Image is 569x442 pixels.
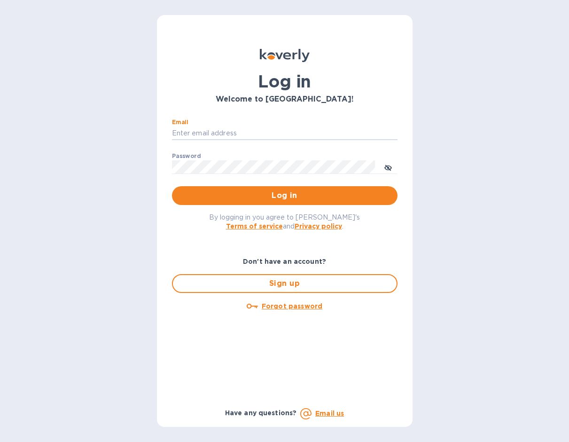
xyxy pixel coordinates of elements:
label: Password [172,153,201,159]
a: Email us [315,410,344,417]
input: Enter email address [172,126,398,141]
button: Log in [172,186,398,205]
button: Sign up [172,274,398,293]
span: Sign up [180,278,389,289]
a: Privacy policy [295,222,342,230]
h3: Welcome to [GEOGRAPHIC_DATA]! [172,95,398,104]
label: Email [172,119,188,125]
b: Have any questions? [225,409,297,417]
a: Terms of service [226,222,283,230]
img: Koverly [260,49,310,62]
span: Log in [179,190,390,201]
span: By logging in you agree to [PERSON_NAME]'s and . [209,213,360,230]
button: toggle password visibility [379,158,398,176]
u: Forgot password [262,302,322,310]
b: Don't have an account? [243,258,326,265]
h1: Log in [172,71,398,91]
